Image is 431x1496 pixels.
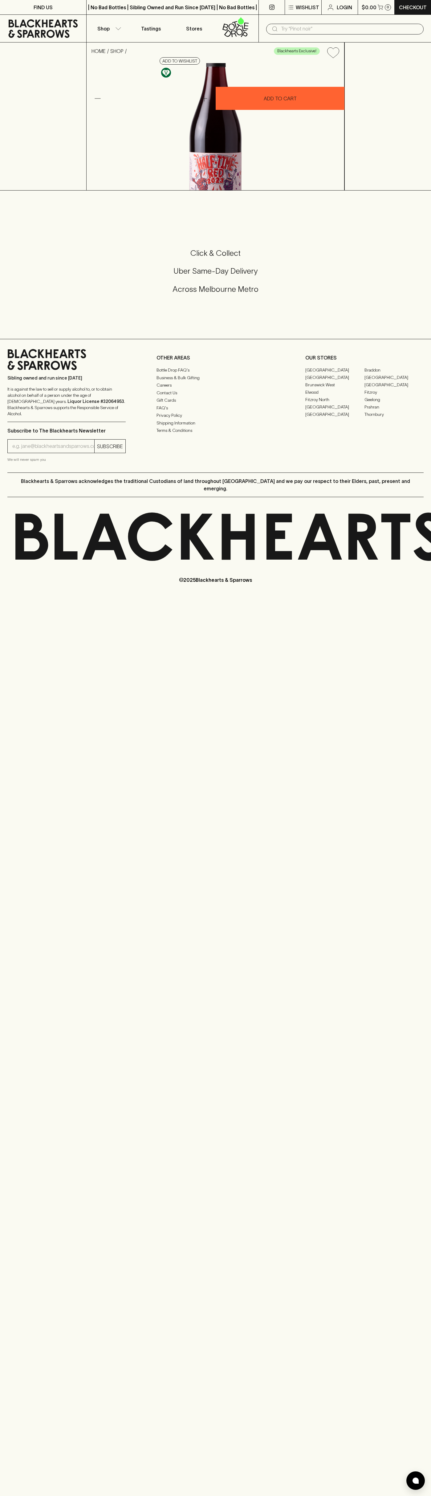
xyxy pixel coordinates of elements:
a: Business & Bulk Gifting [157,374,275,381]
p: Tastings [141,25,161,32]
input: e.g. jane@blackheartsandsparrows.com.au [12,441,94,451]
p: OTHER AREAS [157,354,275,361]
a: [GEOGRAPHIC_DATA] [305,411,364,418]
a: [GEOGRAPHIC_DATA] [305,403,364,411]
a: SHOP [110,48,124,54]
a: HOME [91,48,106,54]
p: Wishlist [296,4,319,11]
a: [GEOGRAPHIC_DATA] [305,374,364,381]
p: Subscribe to The Blackhearts Newsletter [7,427,126,434]
p: ADD TO CART [264,95,297,102]
a: Fitzroy North [305,396,364,403]
a: Geelong [364,396,424,403]
a: Fitzroy [364,388,424,396]
strong: Liquor License #32064953 [67,399,124,404]
a: Contact Us [157,389,275,396]
img: Vegan [161,68,171,78]
button: ADD TO CART [216,87,344,110]
a: Privacy Policy [157,412,275,419]
img: bubble-icon [413,1478,419,1484]
p: Login [337,4,352,11]
a: Braddon [364,366,424,374]
p: Checkout [399,4,427,11]
a: Gift Cards [157,397,275,404]
a: [GEOGRAPHIC_DATA] [305,366,364,374]
p: Shop [97,25,110,32]
h5: Click & Collect [7,248,424,258]
p: $0.00 [362,4,376,11]
button: SUBSCRIBE [95,440,125,453]
a: FAQ's [157,404,275,412]
a: Brunswick West [305,381,364,388]
img: 36433.png [87,63,344,190]
span: Blackhearts Exclusive! [274,48,319,54]
a: [GEOGRAPHIC_DATA] [364,374,424,381]
p: Blackhearts & Sparrows acknowledges the traditional Custodians of land throughout [GEOGRAPHIC_DAT... [12,477,419,492]
button: Shop [87,15,130,42]
p: Sibling owned and run since [DATE] [7,375,126,381]
p: We will never spam you [7,456,126,463]
a: [GEOGRAPHIC_DATA] [364,381,424,388]
input: Try "Pinot noir" [281,24,419,34]
a: Prahran [364,403,424,411]
a: Terms & Conditions [157,427,275,434]
p: OUR STORES [305,354,424,361]
a: Made without the use of any animal products. [160,66,173,79]
a: Careers [157,382,275,389]
a: Bottle Drop FAQ's [157,367,275,374]
h5: Across Melbourne Metro [7,284,424,294]
p: 0 [387,6,389,9]
button: Add to wishlist [325,45,342,61]
a: Stores [173,15,216,42]
a: Thornbury [364,411,424,418]
p: SUBSCRIBE [97,443,123,450]
div: Call to action block [7,223,424,327]
a: Tastings [129,15,173,42]
h5: Uber Same-Day Delivery [7,266,424,276]
p: FIND US [34,4,53,11]
a: Shipping Information [157,419,275,427]
p: It is against the law to sell or supply alcohol to, or to obtain alcohol on behalf of a person un... [7,386,126,417]
button: Add to wishlist [160,57,200,65]
p: Stores [186,25,202,32]
a: Elwood [305,388,364,396]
